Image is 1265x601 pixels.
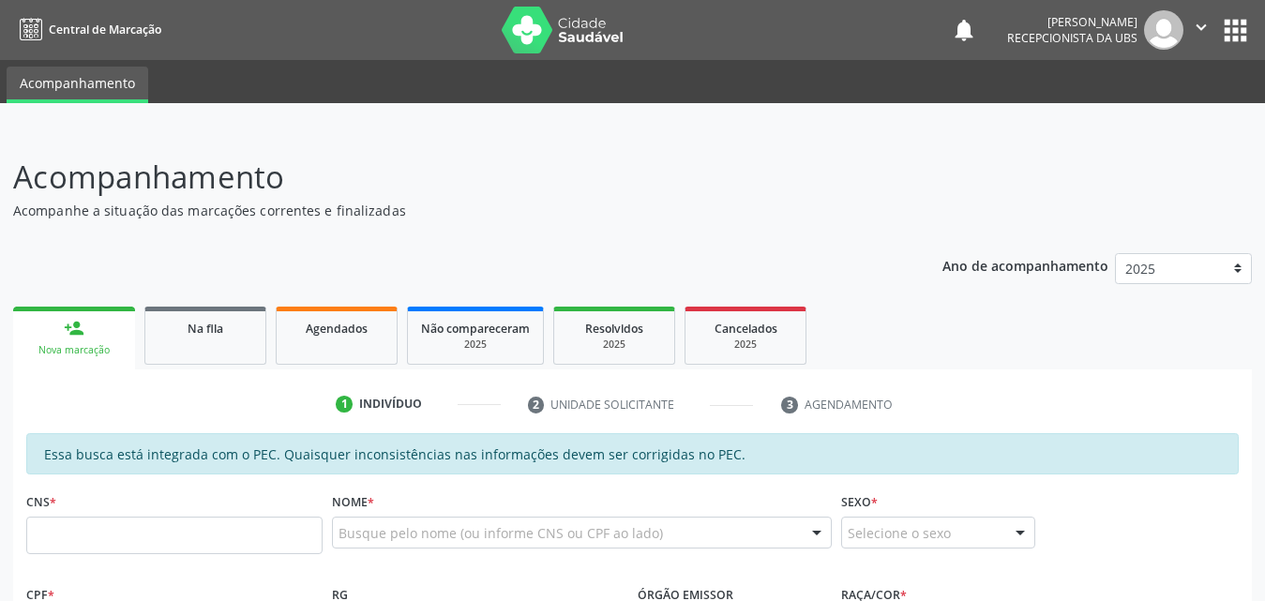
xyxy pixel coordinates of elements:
p: Acompanhamento [13,154,881,201]
div: Indivíduo [359,396,422,413]
div: 2025 [699,338,792,352]
span: Na fila [188,321,223,337]
p: Acompanhe a situação das marcações correntes e finalizadas [13,201,881,220]
div: 2025 [567,338,661,352]
span: Agendados [306,321,368,337]
label: Nome [332,488,374,517]
i:  [1191,17,1212,38]
div: 1 [336,396,353,413]
div: [PERSON_NAME] [1007,14,1137,30]
button:  [1183,10,1219,50]
img: img [1144,10,1183,50]
span: Recepcionista da UBS [1007,30,1137,46]
a: Central de Marcação [13,14,161,45]
span: Cancelados [715,321,777,337]
div: Essa busca está integrada com o PEC. Quaisquer inconsistências nas informações devem ser corrigid... [26,433,1239,474]
label: Sexo [841,488,878,517]
span: Busque pelo nome (ou informe CNS ou CPF ao lado) [339,523,663,543]
button: apps [1219,14,1252,47]
p: Ano de acompanhamento [942,253,1108,277]
span: Central de Marcação [49,22,161,38]
a: Acompanhamento [7,67,148,103]
span: Selecione o sexo [848,523,951,543]
label: CNS [26,488,56,517]
span: Não compareceram [421,321,530,337]
span: Resolvidos [585,321,643,337]
button: notifications [951,17,977,43]
div: 2025 [421,338,530,352]
div: Nova marcação [26,343,122,357]
div: person_add [64,318,84,338]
